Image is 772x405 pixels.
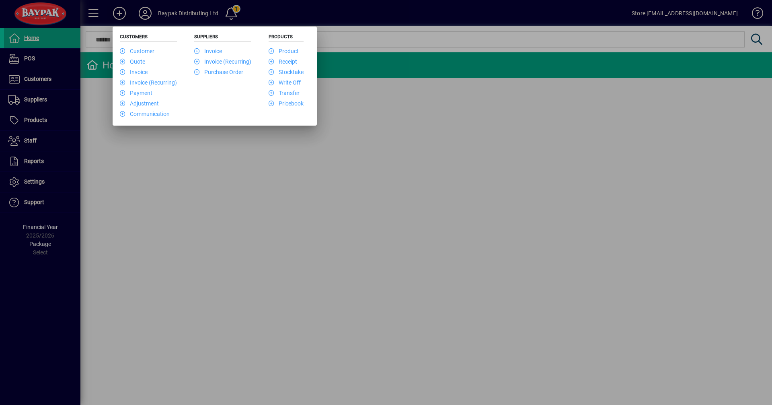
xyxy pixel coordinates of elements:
h5: Suppliers [194,34,251,42]
a: Payment [120,90,152,96]
a: Invoice [120,69,148,75]
a: Receipt [269,58,297,65]
a: Adjustment [120,100,159,107]
a: Transfer [269,90,300,96]
a: Invoice (Recurring) [120,79,177,86]
a: Quote [120,58,145,65]
h5: Customers [120,34,177,42]
h5: Products [269,34,304,42]
a: Stocktake [269,69,304,75]
a: Product [269,48,299,54]
a: Invoice [194,48,222,54]
a: Pricebook [269,100,304,107]
a: Purchase Order [194,69,243,75]
a: Communication [120,111,170,117]
a: Write Off [269,79,301,86]
a: Invoice (Recurring) [194,58,251,65]
a: Customer [120,48,154,54]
